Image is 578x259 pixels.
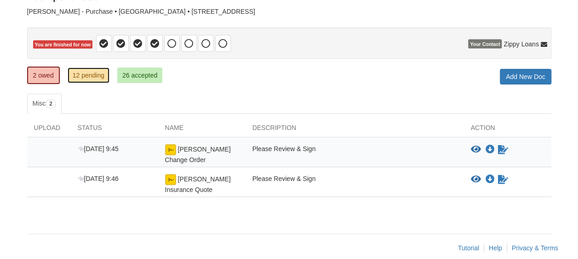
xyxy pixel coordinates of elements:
[158,123,246,137] div: Name
[117,68,162,83] a: 26 accepted
[27,8,551,16] div: [PERSON_NAME] - Purchase • [GEOGRAPHIC_DATA] • [STREET_ADDRESS]
[165,174,176,185] img: Ready for you to esign
[489,244,502,252] a: Help
[497,144,509,155] a: Sign Form
[33,40,93,49] span: You are finished for now
[27,94,62,114] a: Misc
[78,175,119,182] span: [DATE] 9:46
[464,123,551,137] div: Action
[165,175,231,193] span: [PERSON_NAME] Insurance Quote
[497,174,509,185] a: Sign Form
[471,175,481,184] button: View Chilton Insurance Quote
[486,146,495,153] a: Download Chilton Change Order
[165,144,176,155] img: Ready for you to esign
[68,68,109,83] a: 12 pending
[500,69,551,84] a: Add New Doc
[246,174,464,194] div: Please Review & Sign
[46,99,56,108] span: 2
[27,123,71,137] div: Upload
[246,123,464,137] div: Description
[246,144,464,164] div: Please Review & Sign
[504,39,538,49] span: Zippy Loans
[78,145,119,152] span: [DATE] 9:45
[27,67,60,84] a: 2 owed
[486,176,495,183] a: Download Chilton Insurance Quote
[468,39,502,49] span: Your Contact
[71,123,158,137] div: Status
[471,145,481,154] button: View Chilton Change Order
[165,146,231,163] span: [PERSON_NAME] Change Order
[458,244,479,252] a: Tutorial
[512,244,558,252] a: Privacy & Terms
